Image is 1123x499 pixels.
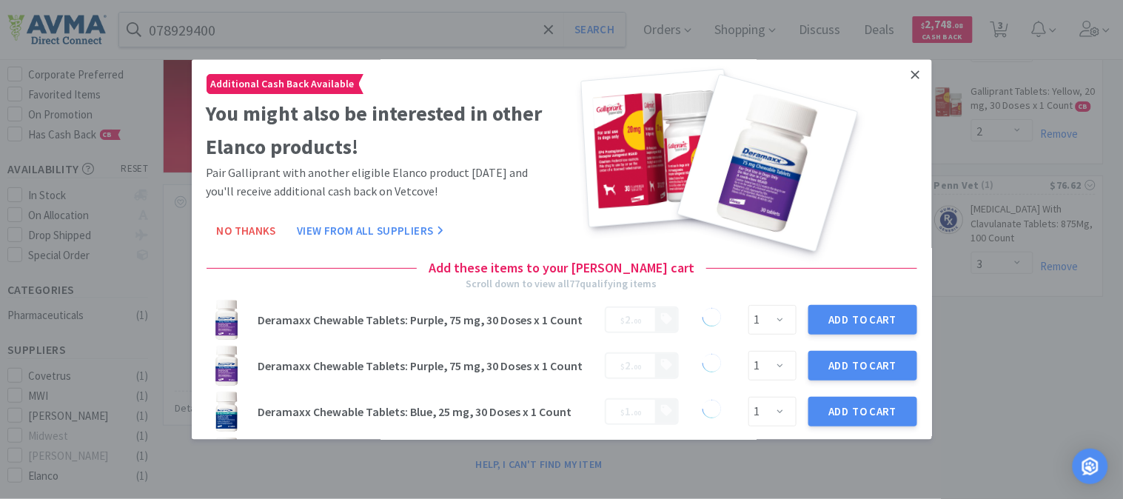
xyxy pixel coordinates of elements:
[625,404,631,418] span: 1
[207,76,358,94] span: Additional Cash Back Available
[1073,449,1108,484] div: Open Intercom Messenger
[634,362,641,372] span: 00
[258,360,597,372] h3: Deramaxx Chewable Tablets: Purple, 75 mg, 30 Doses x 1 Count
[625,358,631,372] span: 2
[417,258,706,279] h4: Add these items to your [PERSON_NAME] cart
[466,276,657,292] div: Scroll down to view all 77 qualifying items
[286,216,454,246] button: View From All Suppliers
[620,404,641,418] span: .
[808,305,917,335] button: Add to Cart
[207,300,247,340] img: 77fa4bcb430041c29cb06d5d5080539a_196476.jpeg
[207,392,247,432] img: 42eac7e6b68649eea33e2076fa326056_196558.jpeg
[207,98,556,164] h2: You might also be interested in other Elanco products!
[258,406,597,418] h3: Deramaxx Chewable Tablets: Blue, 25 mg, 30 Doses x 1 Count
[207,164,556,201] p: Pair Galliprant with another eligible Elanco product [DATE] and you'll receive additional cash ba...
[625,312,631,326] span: 2
[808,351,917,381] button: Add to Cart
[620,408,625,418] span: $
[620,312,641,326] span: .
[258,314,597,326] h3: Deramaxx Chewable Tablets: Purple, 75 mg, 30 Doses x 1 Count
[207,346,247,386] img: 77fa4bcb430041c29cb06d5d5080539a_196476.jpeg
[207,438,247,478] img: 42eac7e6b68649eea33e2076fa326056_196558.jpeg
[634,408,641,418] span: 00
[207,216,286,246] button: No Thanks
[620,316,625,326] span: $
[620,362,625,372] span: $
[620,358,641,372] span: .
[808,397,917,426] button: Add to Cart
[634,316,641,326] span: 00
